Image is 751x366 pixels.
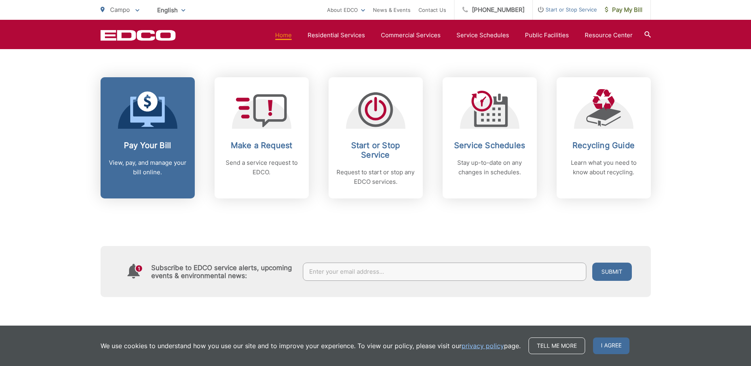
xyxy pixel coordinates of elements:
[451,141,529,150] h2: Service Schedules
[565,158,643,177] p: Learn what you need to know about recycling.
[381,30,441,40] a: Commercial Services
[451,158,529,177] p: Stay up-to-date on any changes in schedules.
[456,30,509,40] a: Service Schedules
[443,77,537,198] a: Service Schedules Stay up-to-date on any changes in schedules.
[529,337,585,354] a: Tell me more
[373,5,411,15] a: News & Events
[101,77,195,198] a: Pay Your Bill View, pay, and manage your bill online.
[308,30,365,40] a: Residential Services
[525,30,569,40] a: Public Facilities
[151,3,191,17] span: English
[557,77,651,198] a: Recycling Guide Learn what you need to know about recycling.
[337,141,415,160] h2: Start or Stop Service
[605,5,643,15] span: Pay My Bill
[585,30,633,40] a: Resource Center
[215,77,309,198] a: Make a Request Send a service request to EDCO.
[151,264,295,280] h4: Subscribe to EDCO service alerts, upcoming events & environmental news:
[101,30,176,41] a: EDCD logo. Return to the homepage.
[337,168,415,187] p: Request to start or stop any EDCO services.
[592,263,632,281] button: Submit
[593,337,629,354] span: I agree
[418,5,446,15] a: Contact Us
[565,141,643,150] h2: Recycling Guide
[222,158,301,177] p: Send a service request to EDCO.
[110,6,130,13] span: Campo
[462,341,504,351] a: privacy policy
[275,30,292,40] a: Home
[303,263,586,281] input: Enter your email address...
[327,5,365,15] a: About EDCO
[101,341,521,351] p: We use cookies to understand how you use our site and to improve your experience. To view our pol...
[108,158,187,177] p: View, pay, and manage your bill online.
[222,141,301,150] h2: Make a Request
[108,141,187,150] h2: Pay Your Bill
